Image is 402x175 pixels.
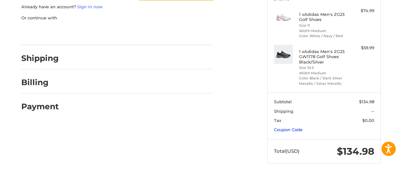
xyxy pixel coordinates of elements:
[299,12,348,22] h4: 1 x Adidas Men's ZG23 Golf Shoes
[19,27,67,39] iframe: PayPal-paypal
[21,77,58,87] h2: Billing
[299,76,348,86] li: Color Black / Dark Silver Metallic / Silver Metallic
[73,27,121,39] iframe: PayPal-paylater
[371,109,374,114] span: --
[359,99,374,104] span: $134.98
[337,145,374,157] span: $134.98
[274,118,281,123] span: Tax
[362,118,374,123] span: $0.00
[21,15,213,21] p: Or continue with
[349,8,374,14] div: $74.99
[299,23,348,28] li: Size 11
[274,148,299,154] span: Total (USD)
[21,4,213,10] p: Already have an account?
[299,49,348,64] h4: 1 x Adidas Men's ZG23 GW1178 Golf Shoes Black/Silver
[274,109,293,114] span: Shipping
[299,65,348,71] li: Size 10.5
[274,99,292,104] span: Subtotal
[21,53,59,63] h2: Shipping
[127,27,175,39] iframe: PayPal-venmo
[274,127,303,132] a: Coupon Code
[299,33,348,39] li: Color White / Navy / Red
[299,28,348,34] li: Width Medium
[299,71,348,76] li: Width Medium
[350,158,402,175] iframe: Google Customer Reviews
[77,4,103,9] a: Sign in now
[349,45,374,51] div: $59.99
[21,102,59,111] h2: Payment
